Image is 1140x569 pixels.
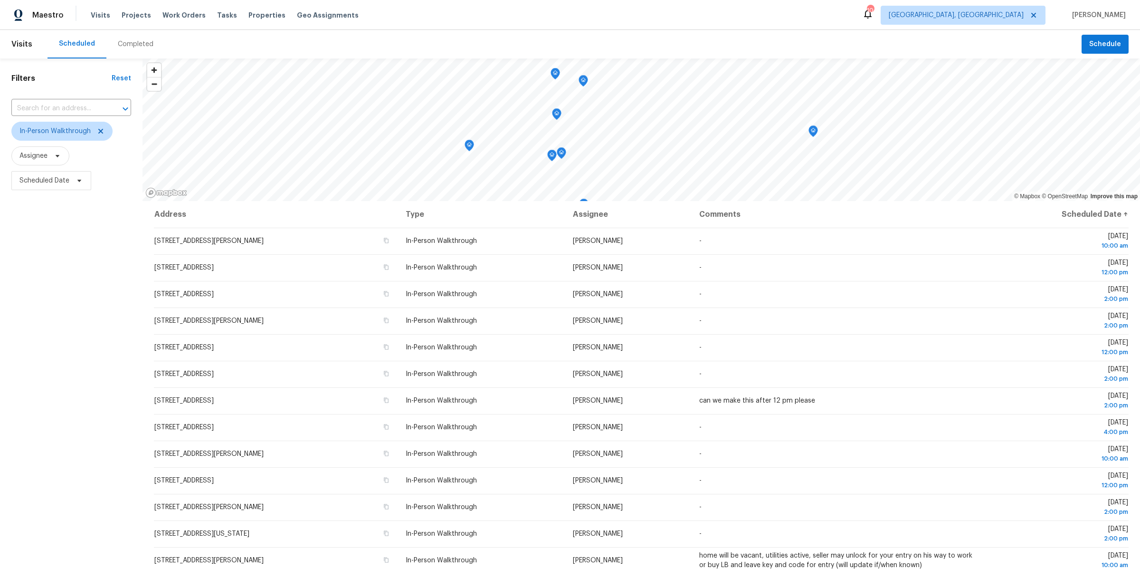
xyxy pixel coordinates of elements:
[565,201,692,228] th: Assignee
[145,187,187,198] a: Mapbox homepage
[406,344,477,351] span: In-Person Walkthrough
[573,530,623,537] span: [PERSON_NAME]
[154,201,398,228] th: Address
[382,396,390,405] button: Copy Address
[382,369,390,378] button: Copy Address
[992,233,1128,251] span: [DATE]
[154,530,249,537] span: [STREET_ADDRESS][US_STATE]
[406,477,477,484] span: In-Person Walkthrough
[699,397,815,404] span: can we make this after 12 pm please
[406,371,477,377] span: In-Person Walkthrough
[154,371,214,377] span: [STREET_ADDRESS]
[699,344,702,351] span: -
[1042,193,1088,200] a: OpenStreetMap
[154,477,214,484] span: [STREET_ADDRESS]
[1082,35,1129,54] button: Schedule
[11,101,104,116] input: Search for an address...
[573,397,623,404] span: [PERSON_NAME]
[699,477,702,484] span: -
[406,318,477,324] span: In-Person Walkthrough
[154,397,214,404] span: [STREET_ADDRESS]
[992,260,1128,277] span: [DATE]
[1091,193,1138,200] a: Improve this map
[573,291,623,298] span: [PERSON_NAME]
[992,366,1128,384] span: [DATE]
[297,10,359,20] span: Geo Assignments
[692,201,984,228] th: Comments
[382,529,390,538] button: Copy Address
[889,10,1024,20] span: [GEOGRAPHIC_DATA], [GEOGRAPHIC_DATA]
[59,39,95,48] div: Scheduled
[154,291,214,298] span: [STREET_ADDRESS]
[573,264,623,271] span: [PERSON_NAME]
[406,504,477,511] span: In-Person Walkthrough
[992,446,1128,463] span: [DATE]
[992,526,1128,543] span: [DATE]
[154,238,264,244] span: [STREET_ADDRESS][PERSON_NAME]
[992,454,1128,463] div: 10:00 am
[406,530,477,537] span: In-Person Walkthrough
[19,151,47,161] span: Assignee
[154,557,264,564] span: [STREET_ADDRESS][PERSON_NAME]
[992,499,1128,517] span: [DATE]
[406,238,477,244] span: In-Person Walkthrough
[992,481,1128,490] div: 12:00 pm
[32,10,64,20] span: Maestro
[699,318,702,324] span: -
[382,556,390,564] button: Copy Address
[154,264,214,271] span: [STREET_ADDRESS]
[19,126,91,136] span: In-Person Walkthrough
[699,451,702,457] span: -
[573,238,623,244] span: [PERSON_NAME]
[992,419,1128,437] span: [DATE]
[992,268,1128,277] div: 12:00 pm
[406,397,477,404] span: In-Person Walkthrough
[406,291,477,298] span: In-Person Walkthrough
[992,339,1128,357] span: [DATE]
[573,504,623,511] span: [PERSON_NAME]
[992,427,1128,437] div: 4:00 pm
[162,10,206,20] span: Work Orders
[699,504,702,511] span: -
[573,557,623,564] span: [PERSON_NAME]
[382,476,390,484] button: Copy Address
[992,473,1128,490] span: [DATE]
[557,147,566,162] div: Map marker
[382,289,390,298] button: Copy Address
[11,74,112,83] h1: Filters
[147,63,161,77] span: Zoom in
[1089,39,1121,50] span: Schedule
[147,77,161,91] button: Zoom out
[154,424,214,431] span: [STREET_ADDRESS]
[699,424,702,431] span: -
[154,504,264,511] span: [STREET_ADDRESS][PERSON_NAME]
[992,286,1128,304] span: [DATE]
[573,318,623,324] span: [PERSON_NAME]
[699,530,702,537] span: -
[699,264,702,271] span: -
[382,449,390,458] button: Copy Address
[154,318,264,324] span: [STREET_ADDRESS][PERSON_NAME]
[808,125,818,140] div: Map marker
[992,321,1128,330] div: 2:00 pm
[547,150,557,164] div: Map marker
[867,6,874,15] div: 10
[119,102,132,116] button: Open
[984,201,1129,228] th: Scheduled Date ↑
[573,451,623,457] span: [PERSON_NAME]
[154,344,214,351] span: [STREET_ADDRESS]
[992,534,1128,543] div: 2:00 pm
[382,423,390,431] button: Copy Address
[579,199,589,213] div: Map marker
[992,401,1128,410] div: 2:00 pm
[992,313,1128,330] span: [DATE]
[699,371,702,377] span: -
[699,291,702,298] span: -
[992,241,1128,251] div: 10:00 am
[118,39,153,49] div: Completed
[406,264,477,271] span: In-Person Walkthrough
[382,263,390,271] button: Copy Address
[573,424,623,431] span: [PERSON_NAME]
[992,294,1128,304] div: 2:00 pm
